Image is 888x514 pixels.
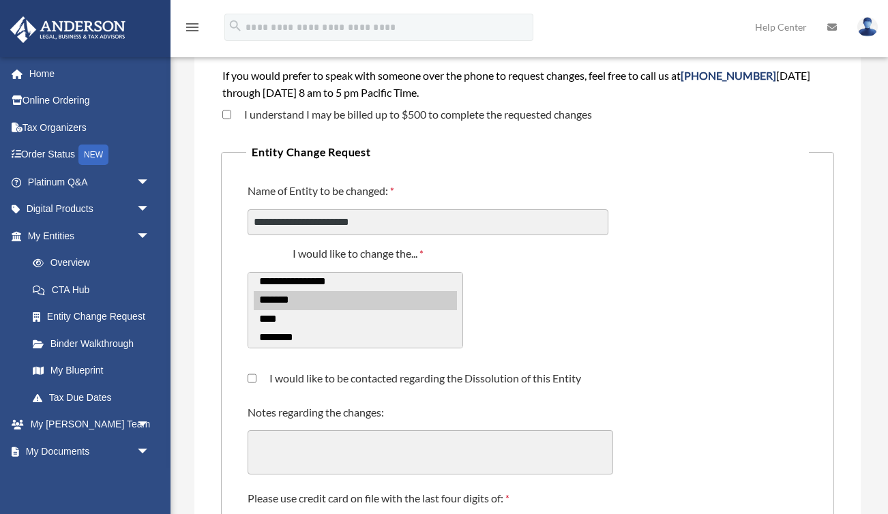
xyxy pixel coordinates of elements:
[10,114,171,141] a: Tax Organizers
[19,276,171,303] a: CTA Hub
[136,196,164,224] span: arrow_drop_down
[6,16,130,43] img: Anderson Advisors Platinum Portal
[184,24,201,35] a: menu
[246,142,809,162] legend: Entity Change Request
[857,17,878,37] img: User Pic
[136,438,164,466] span: arrow_drop_down
[228,18,243,33] i: search
[248,491,513,509] label: Please use credit card on file with the last four digits of:
[136,411,164,439] span: arrow_drop_down
[10,60,171,87] a: Home
[10,196,171,223] a: Digital Productsarrow_drop_down
[19,384,171,411] a: Tax Due Dates
[19,330,171,357] a: Binder Walkthrough
[136,465,164,493] span: arrow_drop_down
[10,411,171,438] a: My [PERSON_NAME] Teamarrow_drop_down
[10,87,171,115] a: Online Ordering
[19,357,171,384] a: My Blueprint
[256,373,581,384] label: I would like to be contacted regarding the Dissolution of this Entity
[10,141,171,169] a: Order StatusNEW
[248,405,387,422] label: Notes regarding the changes:
[78,145,108,165] div: NEW
[248,183,398,201] label: Name of Entity to be changed:
[10,465,171,492] a: Online Learningarrow_drop_down
[10,222,171,250] a: My Entitiesarrow_drop_down
[184,19,201,35] i: menu
[136,222,164,250] span: arrow_drop_down
[19,250,171,277] a: Overview
[136,168,164,196] span: arrow_drop_down
[231,109,592,120] label: I understand I may be billed up to $500 to complete the requested changes
[19,303,164,331] a: Entity Change Request
[10,438,171,465] a: My Documentsarrow_drop_down
[248,246,472,264] label: I would like to change the...
[10,168,171,196] a: Platinum Q&Aarrow_drop_down
[681,69,776,82] span: [PHONE_NUMBER]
